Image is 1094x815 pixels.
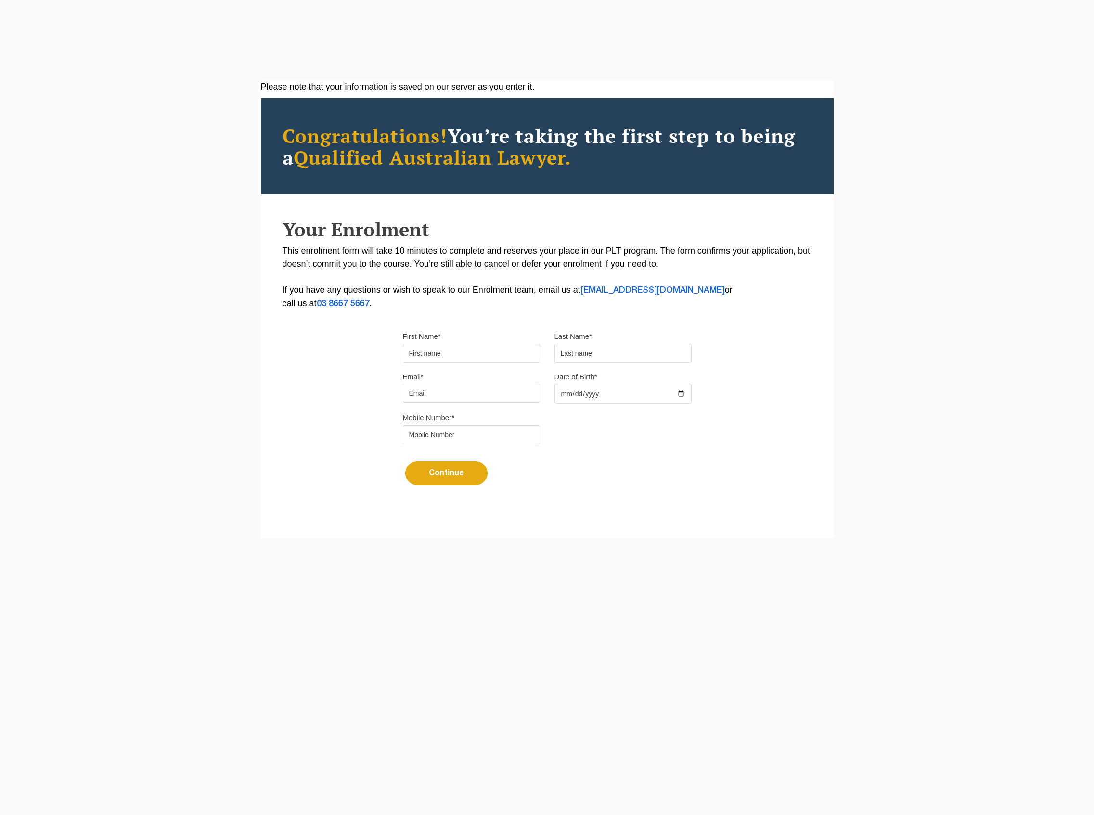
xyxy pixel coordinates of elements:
[403,384,540,403] input: Email
[283,125,812,168] h2: You’re taking the first step to being a
[261,80,834,93] div: Please note that your information is saved on our server as you enter it.
[554,372,597,382] label: Date of Birth*
[403,372,424,382] label: Email*
[283,219,812,240] h2: Your Enrolment
[403,332,441,341] label: First Name*
[554,332,592,341] label: Last Name*
[580,286,725,294] a: [EMAIL_ADDRESS][DOMAIN_NAME]
[294,144,572,170] span: Qualified Australian Lawyer.
[403,425,540,444] input: Mobile Number
[283,245,812,310] p: This enrolment form will take 10 minutes to complete and reserves your place in our PLT program. ...
[317,300,370,308] a: 03 8667 5667
[403,413,455,423] label: Mobile Number*
[403,344,540,363] input: First name
[283,123,448,148] span: Congratulations!
[554,344,692,363] input: Last name
[405,461,488,485] button: Continue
